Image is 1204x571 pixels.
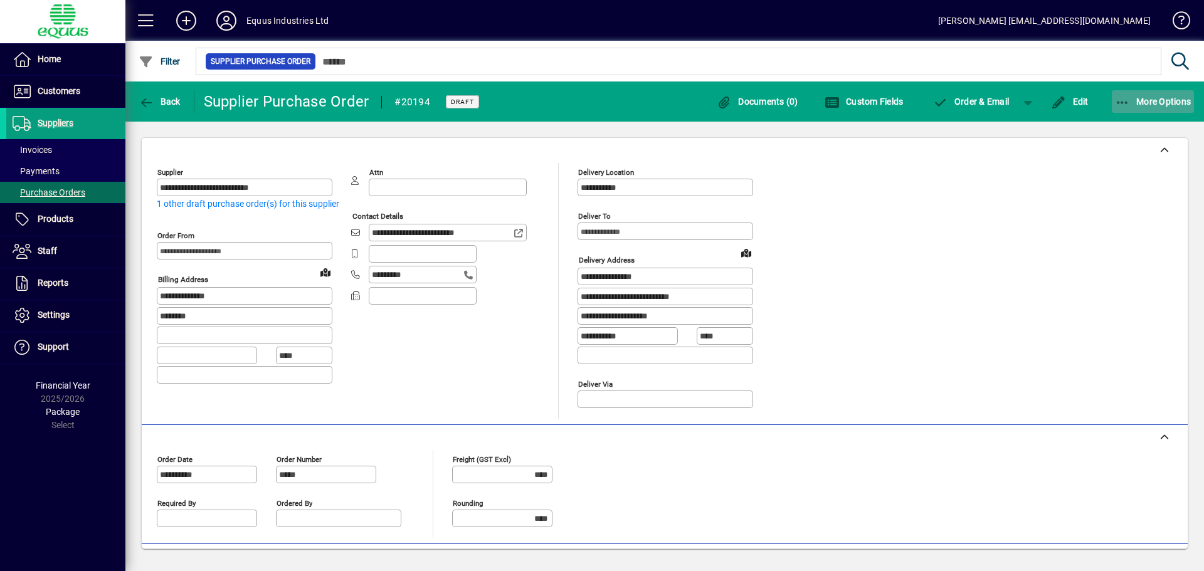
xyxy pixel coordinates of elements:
a: Invoices [6,139,125,160]
mat-label: Order from [157,231,194,240]
div: Supplier Purchase Order [204,92,369,112]
span: Financial Year [36,380,90,390]
mat-label: Supplier [157,168,183,177]
mat-label: Ordered by [277,498,312,507]
button: More Options [1112,90,1195,113]
a: Staff [6,236,125,267]
mat-label: Delivery Location [578,168,634,177]
mat-label: Freight (GST excl) [453,454,511,463]
mat-label: Deliver To [578,212,611,221]
span: Draft [451,98,474,106]
button: Custom Fields [821,90,907,113]
span: Settings [38,310,70,320]
span: Invoices [13,145,52,155]
button: Filter [135,50,184,73]
a: Home [6,44,125,75]
mat-label: Rounding [453,498,483,507]
div: [PERSON_NAME] [EMAIL_ADDRESS][DOMAIN_NAME] [938,11,1151,31]
button: Documents (0) [714,90,801,113]
span: More Options [1115,97,1191,107]
span: Filter [139,56,181,66]
button: Add [166,9,206,32]
span: Products [38,214,73,224]
span: Payments [13,166,60,176]
button: Profile [206,9,246,32]
a: Payments [6,160,125,182]
span: Back [139,97,181,107]
button: Edit [1048,90,1092,113]
div: #20194 [394,92,430,112]
a: Customers [6,76,125,107]
mat-label: Required by [157,498,196,507]
span: Reports [38,278,68,288]
a: View on map [315,262,335,282]
span: Suppliers [38,118,73,128]
a: Reports [6,268,125,299]
span: Documents (0) [717,97,798,107]
mat-label: Attn [369,168,383,177]
mat-label: Deliver via [578,379,613,388]
mat-label: Order number [277,454,322,463]
span: Staff [38,246,57,256]
app-page-header-button: Back [125,90,194,113]
a: View on map [736,243,756,263]
span: Supplier Purchase Order [211,55,310,68]
a: Settings [6,300,125,331]
mat-label: Order date [157,454,193,463]
a: Products [6,204,125,235]
span: Package [46,407,80,417]
span: Home [38,54,61,64]
div: Equus Industries Ltd [246,11,329,31]
span: Purchase Orders [13,187,85,197]
button: Order & Email [926,90,1015,113]
span: Order & Email [932,97,1009,107]
span: Custom Fields [825,97,904,107]
button: Back [135,90,184,113]
span: Support [38,342,69,352]
span: Customers [38,86,80,96]
a: Knowledge Base [1163,3,1188,43]
span: Edit [1051,97,1089,107]
a: Purchase Orders [6,182,125,203]
a: Support [6,332,125,363]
